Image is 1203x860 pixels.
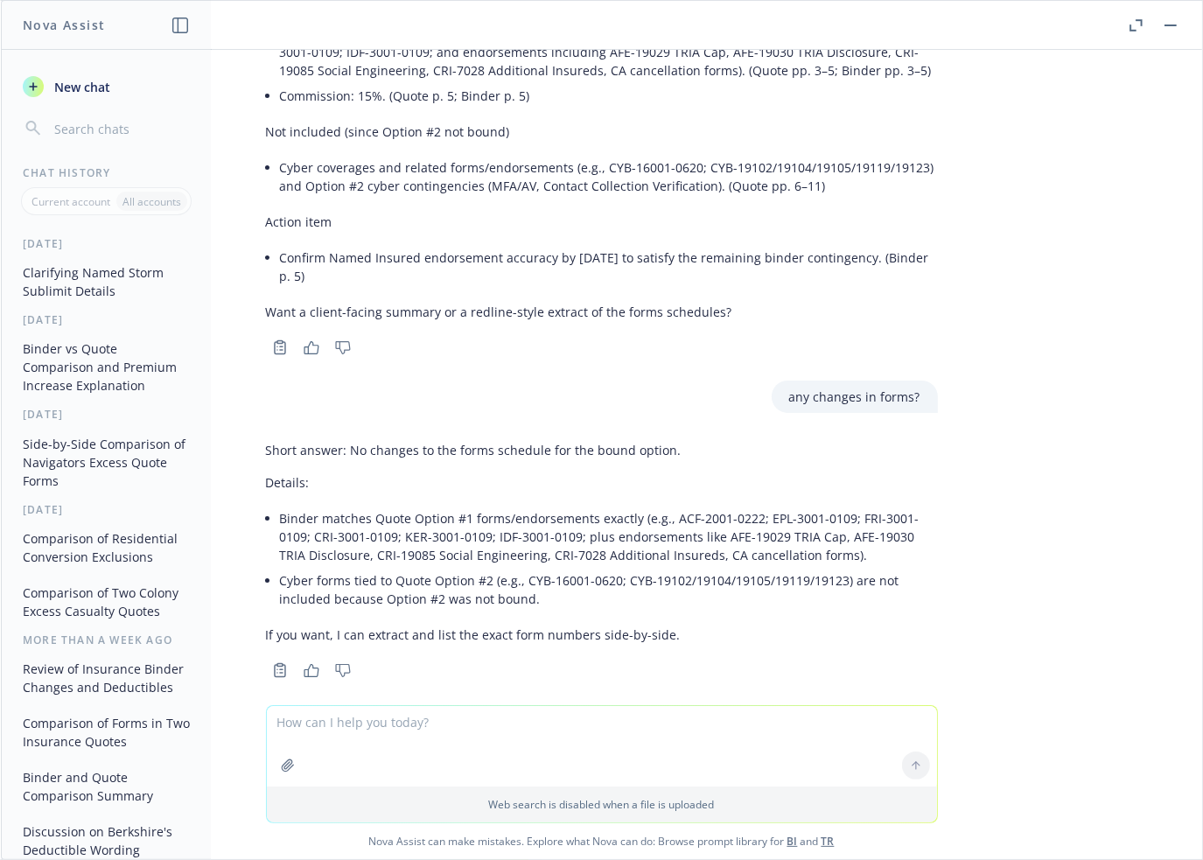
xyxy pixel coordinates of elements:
[16,430,197,495] button: Side-by-Side Comparison of Navigators Excess Quote Forms
[266,441,938,459] p: Short answer: No changes to the forms schedule for the bound option.
[280,155,938,199] li: Cyber coverages and related forms/endorsements (e.g., CYB-16001-0620; CYB-19102/19104/19105/19119...
[272,662,288,678] svg: Copy to clipboard
[2,236,211,251] div: [DATE]
[329,658,357,682] button: Thumbs down
[266,122,938,141] p: Not included (since Option #2 not bound)
[16,578,197,626] button: Comparison of Two Colony Excess Casualty Quotes
[2,633,211,647] div: More than a week ago
[329,335,357,360] button: Thumbs down
[277,797,927,812] p: Web search is disabled when a file is uploaded
[16,654,197,702] button: Review of Insurance Binder Changes and Deductibles
[2,312,211,327] div: [DATE]
[51,78,110,96] span: New chat
[822,834,835,849] a: TR
[8,823,1195,859] span: Nova Assist can make mistakes. Explore what Nova can do: Browse prompt library for and
[280,568,938,612] li: Cyber forms tied to Quote Option #2 (e.g., CYB-16001-0620; CYB-19102/19104/19105/19119/19123) are...
[16,709,197,756] button: Comparison of Forms in Two Insurance Quotes
[2,502,211,517] div: [DATE]
[2,407,211,422] div: [DATE]
[280,506,938,568] li: Binder matches Quote Option #1 forms/endorsements exactly (e.g., ACF-2001-0222; EPL-3001-0109; FR...
[16,763,197,810] button: Binder and Quote Comparison Summary
[280,83,938,108] li: Commission: 15%. (Quote p. 5; Binder p. 5)
[51,116,190,141] input: Search chats
[266,213,938,231] p: Action item
[280,21,938,83] li: Forms/endorsements: Schedules align (e.g., ACF-2001-0222; EPL-3001-0109; FRI-3001-0109; CRI-3001-...
[266,473,938,492] p: Details:
[272,339,288,355] svg: Copy to clipboard
[2,165,211,180] div: Chat History
[23,16,105,34] h1: Nova Assist
[787,834,798,849] a: BI
[16,524,197,571] button: Comparison of Residential Conversion Exclusions
[122,194,181,209] p: All accounts
[280,245,938,289] li: Confirm Named Insured endorsement accuracy by [DATE] to satisfy the remaining binder contingency....
[266,303,938,321] p: Want a client-facing summary or a redline-style extract of the forms schedules?
[16,71,197,102] button: New chat
[789,388,920,406] p: any changes in forms?
[16,334,197,400] button: Binder vs Quote Comparison and Premium Increase Explanation
[31,194,110,209] p: Current account
[266,626,938,644] p: If you want, I can extract and list the exact form numbers side-by-side.
[16,258,197,305] button: Clarifying Named Storm Sublimit Details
